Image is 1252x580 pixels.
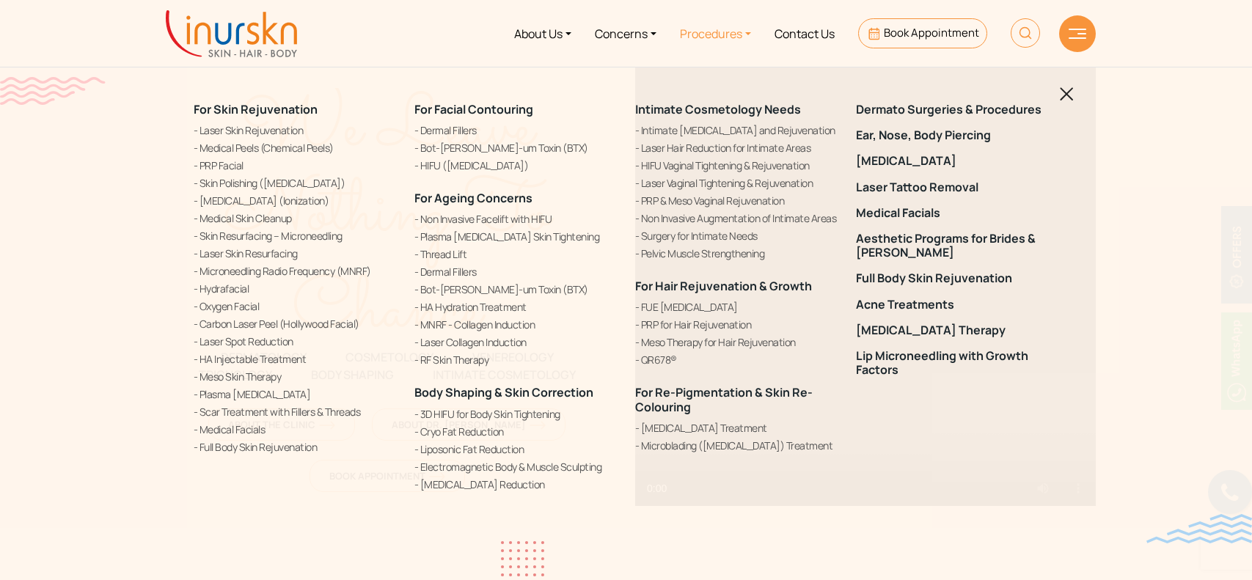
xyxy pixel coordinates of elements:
a: Concerns [583,6,668,61]
a: Surgery for Intimate Needs [635,228,838,243]
a: Skin Polishing ([MEDICAL_DATA]) [194,175,397,191]
a: PRP Facial [194,158,397,173]
a: Skin Resurfacing – Microneedling [194,228,397,243]
a: Pelvic Muscle Strengthening [635,246,838,261]
a: For Hair Rejuvenation & Growth [635,278,812,294]
a: Acne Treatments [856,298,1059,312]
a: FUE [MEDICAL_DATA] [635,299,838,315]
a: [MEDICAL_DATA] (Ionization) [194,193,397,208]
img: inurskn-logo [166,10,297,57]
a: Dermato Surgeries & Procedures [856,103,1059,117]
a: Dermal Fillers [414,122,618,138]
a: HA Injectable Treatment [194,351,397,367]
a: QR678® [635,352,838,367]
a: Full Body Skin Rejuvenation [856,271,1059,285]
a: Plasma [MEDICAL_DATA] Skin Tightening [414,229,618,244]
a: Laser Skin Rejuvenation [194,122,397,138]
a: Procedures [668,6,763,61]
a: Microblading ([MEDICAL_DATA]) Treatment [635,438,838,453]
a: Plasma [MEDICAL_DATA] [194,386,397,402]
a: PRP for Hair Rejuvenation [635,317,838,332]
a: Full Body Skin Rejuvenation [194,439,397,455]
img: bluewave [1146,514,1252,543]
a: Thread Lift [414,246,618,262]
a: Carbon Laser Peel (Hollywood Facial) [194,316,397,331]
a: Laser Skin Resurfacing [194,246,397,261]
a: Laser Vaginal Tightening & Rejuvenation [635,175,838,191]
a: Meso Skin Therapy [194,369,397,384]
a: Scar Treatment with Fillers & Threads [194,404,397,419]
a: Medical Peels (Chemical Peels) [194,140,397,155]
a: For Re-Pigmentation & Skin Re-Colouring [635,384,813,414]
a: HIFU Vaginal Tightening & Rejuvenation [635,158,838,173]
a: Cryo Fat Reduction [414,424,618,439]
a: Medical Facials [194,422,397,437]
a: Aesthetic Programs for Brides & [PERSON_NAME] [856,232,1059,260]
a: Laser Tattoo Removal [856,180,1059,194]
a: Bot-[PERSON_NAME]-um Toxin (BTX) [414,140,618,155]
a: Non Invasive Facelift with HIFU [414,211,618,227]
a: [MEDICAL_DATA] [856,154,1059,168]
a: Body Shaping & Skin Correction [414,384,593,400]
a: Liposonic Fat Reduction [414,441,618,457]
a: PRP & Meso Vaginal Rejuvenation [635,193,838,208]
a: Ear, Nose, Body Piercing [856,128,1059,142]
a: Contact Us [763,6,846,61]
a: Intimate Cosmetology Needs [635,101,801,117]
a: RF Skin Therapy [414,352,618,367]
a: Medical Skin Cleanup [194,210,397,226]
a: [MEDICAL_DATA] Treatment [635,420,838,436]
a: Lip Microneedling with Growth Factors [856,349,1059,377]
a: [MEDICAL_DATA] Reduction [414,477,618,492]
a: HIFU ([MEDICAL_DATA]) [414,158,618,173]
a: Meso Therapy for Hair Rejuvenation [635,334,838,350]
a: About Us [502,6,583,61]
a: Microneedling Radio Frequency (MNRF) [194,263,397,279]
img: hamLine.svg [1069,29,1086,39]
a: Dermal Fillers [414,264,618,279]
a: Intimate [MEDICAL_DATA] and Rejuvenation [635,122,838,138]
a: Book Appointment [858,18,986,48]
a: MNRF - Collagen Induction [414,317,618,332]
a: Medical Facials [856,206,1059,220]
img: blackclosed [1060,87,1074,101]
span: Book Appointment [884,25,979,40]
a: Laser Collagen Induction [414,334,618,350]
a: Laser Spot Reduction [194,334,397,349]
a: HA Hydration Treatment [414,299,618,315]
a: For Ageing Concerns [414,190,532,206]
a: Laser Hair Reduction for Intimate Areas [635,140,838,155]
a: For Facial Contouring [414,101,533,117]
a: Bot-[PERSON_NAME]-um Toxin (BTX) [414,282,618,297]
a: 3D HIFU for Body Skin Tightening [414,406,618,422]
a: Hydrafacial [194,281,397,296]
a: Electromagnetic Body & Muscle Sculpting [414,459,618,474]
a: Oxygen Facial [194,298,397,314]
a: Non Invasive Augmentation of Intimate Areas [635,210,838,226]
a: [MEDICAL_DATA] Therapy [856,323,1059,337]
a: For Skin Rejuvenation [194,101,318,117]
img: HeaderSearch [1011,18,1040,48]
